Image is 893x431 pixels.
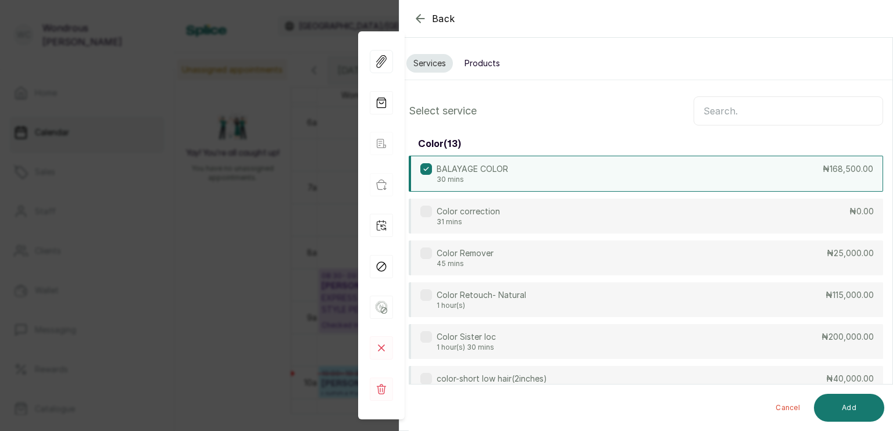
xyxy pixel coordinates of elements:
[437,289,526,301] p: Color Retouch- Natural
[437,163,508,175] p: BALAYAGE COLOR
[437,259,494,268] p: 45 mins
[406,54,453,73] button: Services
[694,96,883,125] input: Search.
[766,394,809,422] button: Cancel
[409,103,477,119] p: Select service
[827,247,874,259] p: ₦25,000.00
[437,247,494,259] p: Color Remover
[437,217,500,227] p: 31 mins
[458,54,507,73] button: Products
[437,373,547,385] p: color-short low hair(2inches)
[437,175,508,184] p: 30 mins
[821,331,874,343] p: ₦200,000.00
[826,289,874,301] p: ₦115,000.00
[823,163,873,175] p: ₦168,500.00
[432,12,455,26] span: Back
[437,343,496,352] p: 1 hour(s) 30 mins
[814,394,884,422] button: Add
[826,373,874,385] p: ₦40,000.00
[849,206,874,217] p: ₦0.00
[437,331,496,343] p: Color Sister loc
[437,301,526,310] p: 1 hour(s)
[413,12,455,26] button: Back
[437,206,500,217] p: Color correction
[418,137,461,151] h3: color ( 13 )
